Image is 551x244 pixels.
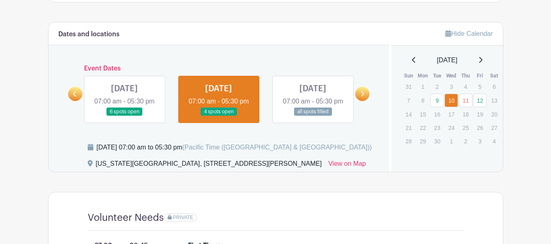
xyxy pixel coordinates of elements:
[445,30,493,37] a: Hide Calendar
[97,143,372,152] div: [DATE] 07:00 am to 05:30 pm
[487,121,501,134] p: 27
[459,135,472,147] p: 2
[473,121,487,134] p: 26
[402,108,415,121] p: 14
[430,94,444,107] a: 9
[416,80,429,93] p: 1
[473,72,487,80] th: Fri
[82,65,356,73] h6: Event Dates
[430,135,444,147] p: 30
[430,72,444,80] th: Tue
[328,159,366,172] a: View on Map
[401,72,416,80] th: Sun
[445,108,458,121] p: 17
[458,72,473,80] th: Thu
[402,121,415,134] p: 21
[445,80,458,93] p: 3
[459,108,472,121] p: 18
[96,159,322,172] div: [US_STATE][GEOGRAPHIC_DATA], [STREET_ADDRESS][PERSON_NAME]
[88,212,164,224] h4: Volunteer Needs
[445,94,458,107] a: 10
[445,121,458,134] p: 24
[487,72,501,80] th: Sat
[487,108,501,121] p: 20
[402,94,415,107] p: 7
[437,55,457,65] span: [DATE]
[182,144,372,151] span: (Pacific Time ([GEOGRAPHIC_DATA] & [GEOGRAPHIC_DATA]))
[459,94,472,107] a: 11
[487,80,501,93] p: 6
[473,108,487,121] p: 19
[487,94,501,107] p: 13
[487,135,501,147] p: 4
[416,108,429,121] p: 15
[473,80,487,93] p: 5
[444,72,458,80] th: Wed
[445,135,458,147] p: 1
[58,31,119,38] h6: Dates and locations
[416,135,429,147] p: 29
[430,108,444,121] p: 16
[430,80,444,93] p: 2
[402,135,415,147] p: 28
[473,94,487,107] a: 12
[459,80,472,93] p: 4
[402,80,415,93] p: 31
[173,215,193,220] span: PRIVATE
[416,72,430,80] th: Mon
[430,121,444,134] p: 23
[416,121,429,134] p: 22
[459,121,472,134] p: 25
[416,94,429,107] p: 8
[473,135,487,147] p: 3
